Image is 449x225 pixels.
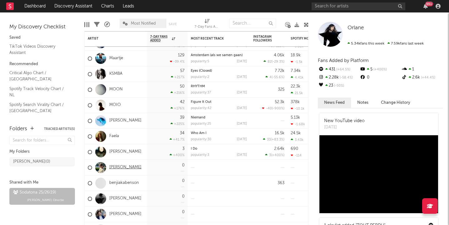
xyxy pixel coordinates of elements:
a: [PERSON_NAME] [109,165,141,170]
div: My Discovery Checklist [9,23,75,31]
div: 0 [182,210,185,214]
div: 431 [318,65,359,74]
a: MOIO [109,103,121,108]
div: Amsterdam (als we samen gaan) [191,54,247,57]
a: Figure It Out [191,100,211,104]
div: 18.9k [291,53,301,57]
button: Change History [375,98,417,108]
button: Tracked Artists(5) [44,127,75,131]
div: 378k [291,100,300,104]
div: 1 [401,65,443,74]
div: popularity: 2 [191,75,209,79]
span: -40 [266,107,272,110]
span: 3 [269,154,271,157]
div: Sodatona 25/26 ( 19 ) [13,189,56,196]
span: -50 % [333,84,344,88]
div: 4.41k [291,75,303,79]
div: +216 % [170,91,185,95]
div: Most Recent Track [191,37,238,41]
span: Most Notified [131,22,156,26]
a: Orlane [348,25,364,31]
div: 21.5k [291,91,303,95]
div: 2.28k [318,74,359,82]
div: [DATE] [237,107,247,110]
button: Save [169,22,177,26]
div: Instagram Followers [253,35,275,42]
div: +400 % [170,153,185,157]
div: popularity: 3 [191,153,209,157]
a: Who Am I [191,132,206,135]
div: 16.5k [275,131,284,135]
div: 2.6k [401,74,443,82]
button: 99+ [423,4,428,9]
a: Maartje [109,56,123,61]
a: I Do [191,147,197,151]
div: Spotify Monthly Listeners [291,37,338,41]
div: RHYTHM [191,85,247,88]
div: 5 [359,65,401,74]
div: 42 [180,100,185,104]
div: [DATE] [324,124,365,131]
div: 99 + [425,2,433,6]
input: Search... [229,19,276,28]
div: +176 % [170,106,185,110]
div: [PERSON_NAME] ( 0 ) [13,158,50,165]
div: Niemand [191,116,247,119]
div: 24.5k [291,131,301,135]
div: I Do [191,147,247,151]
div: -1.5k [291,60,303,64]
span: +400 % [373,68,387,71]
a: [PERSON_NAME](0) [9,157,75,166]
a: TikTok Videos Discovery Assistant [9,43,69,56]
a: [PERSON_NAME] [109,118,141,123]
a: [PERSON_NAME] [109,212,141,217]
span: -58.4 % [339,76,353,79]
div: [DATE] [237,75,247,79]
div: popularity: 30 [191,138,211,141]
span: +83.3 % [272,138,284,141]
a: Niemand [191,116,205,119]
span: 5.34k fans this week [348,42,384,45]
div: ( ) [263,137,284,141]
div: 7.72k [275,69,284,73]
div: Artist [88,37,135,41]
a: MOON [109,87,123,92]
a: Eyes (Closed) [191,69,212,73]
span: [PERSON_NAME] Directie [27,196,64,204]
div: 57 [180,69,185,73]
div: Recommended [9,60,75,68]
div: +41.7 % [170,137,185,141]
a: benjiakabenson [109,180,139,186]
input: Search for folders... [9,136,75,145]
a: Sodatona 25/26(19)[PERSON_NAME] Directie [9,188,75,205]
div: -114 [291,153,302,157]
div: Folders [9,125,27,133]
div: 0 [182,163,185,167]
div: +217 % [171,75,185,79]
div: popularity: 37 [191,91,211,94]
span: -55.6 % [273,76,284,79]
div: popularity: 25 [191,122,211,126]
div: 22.3k [291,84,300,89]
a: KSMBA [109,71,122,77]
div: 52.3k [275,100,284,104]
a: Critical Algo Chart / [GEOGRAPHIC_DATA] [9,69,69,82]
span: -900 % [273,107,284,110]
div: Shared with Me [9,179,75,186]
div: 0 [359,74,401,82]
div: [DATE] [237,153,247,157]
div: A&R Pipeline [104,16,110,34]
span: 4 [269,76,272,79]
div: Edit Columns [84,16,89,34]
div: My Folders [9,148,75,156]
div: 34 [180,131,185,135]
input: Search for artists [312,2,405,10]
div: popularity: 5 [191,60,209,63]
span: +400 % [272,154,284,157]
a: Amsterdam (als we samen gaan) [191,54,243,57]
div: 7-Day Fans Added (7-Day Fans Added) [195,23,220,31]
span: 82 [268,60,272,64]
div: [DATE] [237,91,247,94]
div: 3.43k [291,138,303,142]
